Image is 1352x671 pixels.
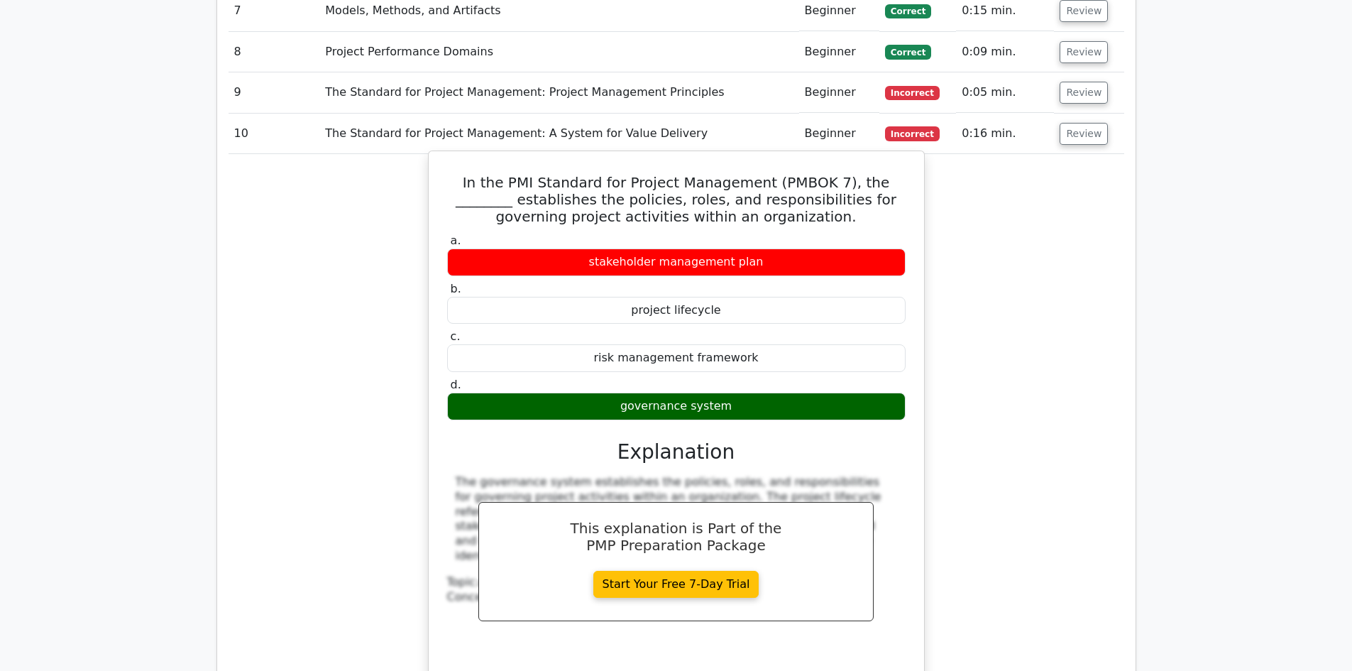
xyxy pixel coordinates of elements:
[447,344,906,372] div: risk management framework
[451,378,461,391] span: d.
[1060,41,1108,63] button: Review
[885,4,931,18] span: Correct
[447,393,906,420] div: governance system
[885,126,940,141] span: Incorrect
[451,234,461,247] span: a.
[451,282,461,295] span: b.
[799,72,879,113] td: Beginner
[319,114,798,154] td: The Standard for Project Management: A System for Value Delivery
[956,72,1054,113] td: 0:05 min.
[593,571,759,598] a: Start Your Free 7-Day Trial
[799,114,879,154] td: Beginner
[319,32,798,72] td: Project Performance Domains
[799,32,879,72] td: Beginner
[319,72,798,113] td: The Standard for Project Management: Project Management Principles
[885,86,940,100] span: Incorrect
[1060,123,1108,145] button: Review
[447,590,906,605] div: Concept:
[447,575,906,590] div: Topic:
[456,475,897,564] div: The governance system establishes the policies, roles, and responsibilities for governing project...
[1060,82,1108,104] button: Review
[456,440,897,464] h3: Explanation
[447,297,906,324] div: project lifecycle
[451,329,461,343] span: c.
[885,45,931,59] span: Correct
[446,174,907,225] h5: In the PMI Standard for Project Management (PMBOK 7), the ________ establishes the policies, role...
[956,32,1054,72] td: 0:09 min.
[229,32,320,72] td: 8
[229,72,320,113] td: 9
[956,114,1054,154] td: 0:16 min.
[447,249,906,276] div: stakeholder management plan
[229,114,320,154] td: 10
